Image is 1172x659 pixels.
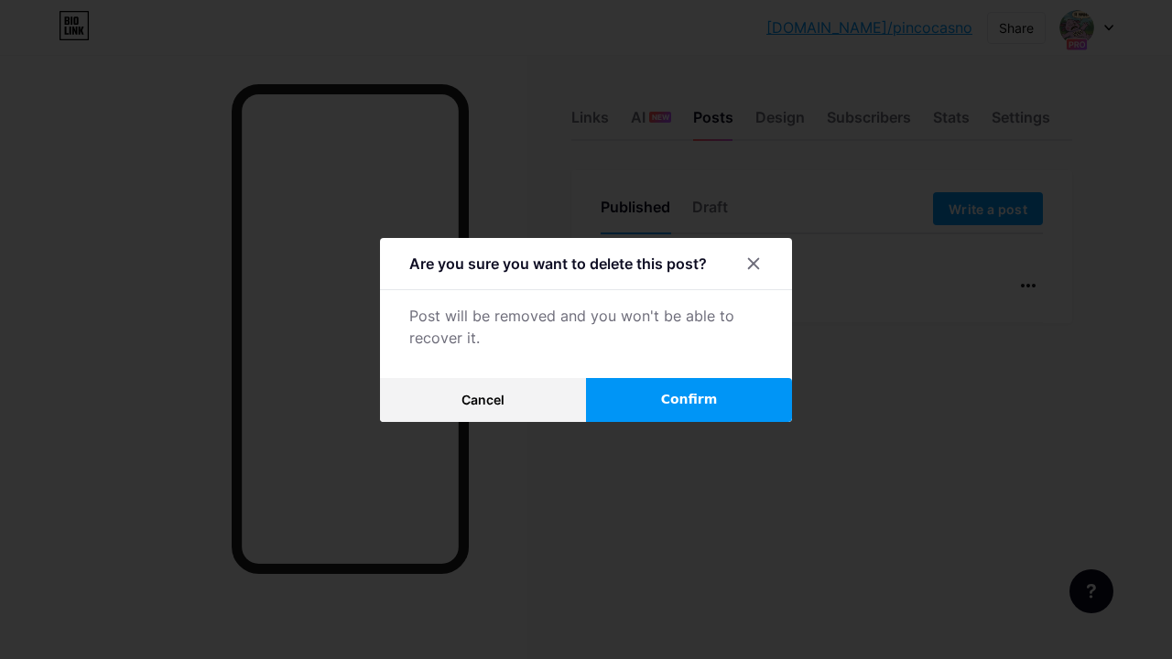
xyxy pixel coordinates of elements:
[661,390,718,409] span: Confirm
[461,392,505,407] span: Cancel
[586,378,792,422] button: Confirm
[409,253,707,275] div: Are you sure you want to delete this post?
[409,305,763,349] div: Post will be removed and you won't be able to recover it.
[380,378,586,422] button: Cancel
